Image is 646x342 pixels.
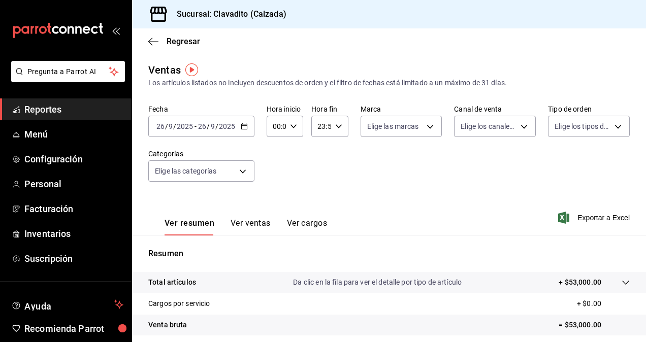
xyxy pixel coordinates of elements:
input: -- [168,122,173,130]
p: + $0.00 [577,298,630,309]
span: Ayuda [24,298,110,311]
p: + $53,000.00 [559,277,601,288]
button: Ver resumen [165,218,214,235]
input: -- [156,122,165,130]
label: Categorías [148,150,254,157]
div: Los artículos listados no incluyen descuentos de orden y el filtro de fechas está limitado a un m... [148,78,630,88]
label: Hora fin [311,106,348,113]
h3: Sucursal: Clavadito (Calzada) [169,8,286,20]
p: = $53,000.00 [559,320,630,330]
span: / [215,122,218,130]
div: Ventas [148,62,181,78]
button: open_drawer_menu [112,26,120,35]
span: Personal [24,177,123,191]
span: / [207,122,210,130]
span: Pregunta a Parrot AI [27,66,109,77]
span: Elige las categorías [155,166,217,176]
p: Cargos por servicio [148,298,210,309]
label: Canal de venta [454,106,536,113]
span: / [173,122,176,130]
span: Recomienda Parrot [24,322,123,335]
span: Elige las marcas [367,121,419,131]
img: Tooltip marker [185,63,198,76]
span: / [165,122,168,130]
span: Reportes [24,102,123,116]
p: Venta bruta [148,320,187,330]
span: Elige los tipos de orden [555,121,611,131]
p: Da clic en la fila para ver el detalle por tipo de artículo [293,277,462,288]
span: Facturación [24,202,123,216]
span: - [195,122,197,130]
input: ---- [176,122,193,130]
p: Total artículos [148,277,196,288]
p: Resumen [148,248,630,260]
a: Pregunta a Parrot AI [7,74,125,84]
span: Configuración [24,152,123,166]
button: Regresar [148,37,200,46]
input: -- [198,122,207,130]
input: -- [210,122,215,130]
button: Pregunta a Parrot AI [11,61,125,82]
button: Ver ventas [231,218,271,235]
button: Exportar a Excel [560,212,630,224]
span: Elige los canales de venta [461,121,517,131]
label: Marca [361,106,442,113]
button: Ver cargos [287,218,328,235]
input: ---- [218,122,236,130]
span: Menú [24,127,123,141]
label: Fecha [148,106,254,113]
span: Suscripción [24,252,123,265]
label: Hora inicio [267,106,303,113]
label: Tipo de orden [548,106,630,113]
span: Inventarios [24,227,123,241]
span: Regresar [167,37,200,46]
div: navigation tabs [165,218,327,235]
